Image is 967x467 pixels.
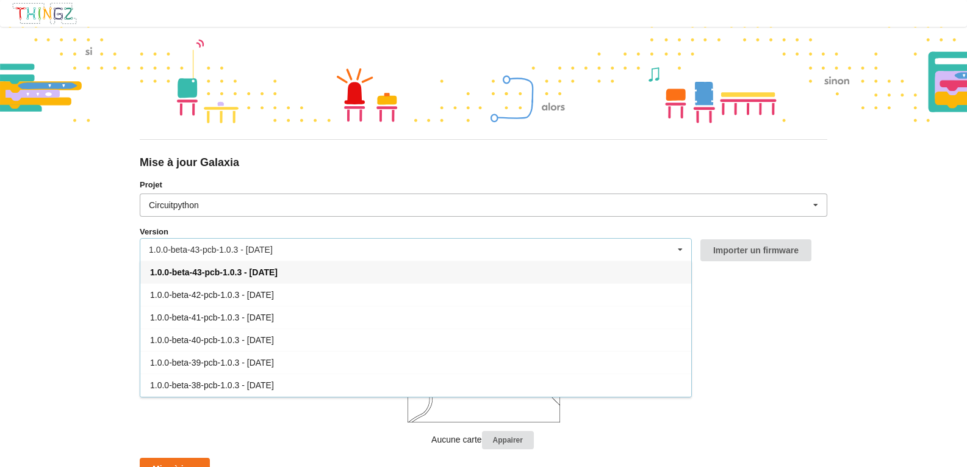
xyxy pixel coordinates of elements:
[700,239,811,261] button: Importer un firmware
[482,431,534,450] button: Appairer
[150,380,274,390] span: 1.0.0-beta-38-pcb-1.0.3 - [DATE]
[140,156,827,170] div: Mise à jour Galaxia
[12,2,77,25] img: thingz_logo.png
[150,335,274,345] span: 1.0.0-beta-40-pcb-1.0.3 - [DATE]
[140,431,827,450] p: Aucune carte
[140,226,168,238] label: Version
[140,179,827,191] label: Projet
[150,313,274,322] span: 1.0.0-beta-41-pcb-1.0.3 - [DATE]
[150,267,278,277] span: 1.0.0-beta-43-pcb-1.0.3 - [DATE]
[150,358,274,367] span: 1.0.0-beta-39-pcb-1.0.3 - [DATE]
[150,290,274,300] span: 1.0.0-beta-42-pcb-1.0.3 - [DATE]
[149,201,199,209] div: Circuitpython
[149,245,273,254] div: 1.0.0-beta-43-pcb-1.0.3 - [DATE]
